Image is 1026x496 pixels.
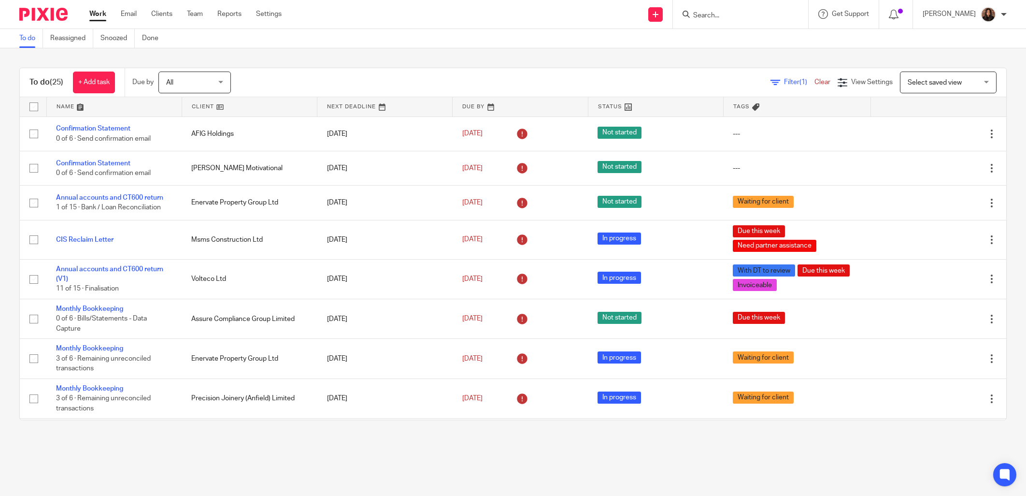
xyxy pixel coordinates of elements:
[598,196,641,208] span: Not started
[56,236,114,243] a: CIS Reclaim Letter
[132,77,154,87] p: Due by
[151,9,172,19] a: Clients
[182,151,317,185] td: [PERSON_NAME] Motivational
[462,165,483,172] span: [DATE]
[733,240,816,252] span: Need partner assistance
[598,272,641,284] span: In progress
[598,392,641,404] span: In progress
[733,312,785,324] span: Due this week
[733,279,777,291] span: Invoiceable
[89,9,106,19] a: Work
[56,355,151,372] span: 3 of 6 · Remaining unreconciled transactions
[798,264,850,277] span: Due this week
[799,79,807,86] span: (1)
[923,9,976,19] p: [PERSON_NAME]
[56,286,119,292] span: 11 of 15 · Finalisation
[832,11,869,17] span: Get Support
[56,125,130,132] a: Confirmation Statement
[733,129,861,139] div: ---
[73,72,115,93] a: + Add task
[56,266,163,282] a: Annual accounts and CT600 return (V1)
[908,79,962,86] span: Select saved view
[56,204,161,211] span: 1 of 15 · Bank / Loan Reconciliation
[56,194,163,201] a: Annual accounts and CT600 return
[182,186,317,220] td: Enervate Property Group Ltd
[217,9,242,19] a: Reports
[598,161,641,173] span: Not started
[317,299,453,338] td: [DATE]
[256,9,282,19] a: Settings
[462,236,483,243] span: [DATE]
[598,127,641,139] span: Not started
[50,78,63,86] span: (25)
[56,316,147,333] span: 0 of 6 · Bills/Statements - Data Capture
[692,12,779,20] input: Search
[56,306,123,312] a: Monthly Bookkeeping
[784,79,814,86] span: Filter
[182,299,317,338] td: Assure Compliance Group Limited
[317,151,453,185] td: [DATE]
[56,395,151,412] span: 3 of 6 · Remaining unreconciled transactions
[166,79,173,86] span: All
[182,339,317,379] td: Enervate Property Group Ltd
[182,419,317,458] td: Nexus Fire & Security Services Limited
[56,345,123,352] a: Monthly Bookkeeping
[851,79,893,86] span: View Settings
[19,8,68,21] img: Pixie
[462,316,483,322] span: [DATE]
[56,135,151,142] span: 0 of 6 · Send confirmation email
[317,379,453,418] td: [DATE]
[598,351,641,364] span: In progress
[187,9,203,19] a: Team
[981,7,996,22] img: Headshot.jpg
[121,9,137,19] a: Email
[462,395,483,402] span: [DATE]
[56,385,123,392] a: Monthly Bookkeeping
[182,220,317,259] td: Msms Construction Ltd
[733,392,794,404] span: Waiting for client
[462,355,483,362] span: [DATE]
[462,199,483,206] span: [DATE]
[317,259,453,299] td: [DATE]
[733,196,794,208] span: Waiting for client
[598,312,641,324] span: Not started
[462,276,483,282] span: [DATE]
[56,160,130,167] a: Confirmation Statement
[733,225,785,237] span: Due this week
[317,419,453,458] td: [DATE]
[29,77,63,88] h1: To do
[733,104,750,109] span: Tags
[598,233,641,245] span: In progress
[317,339,453,379] td: [DATE]
[317,220,453,259] td: [DATE]
[19,29,43,48] a: To do
[733,351,794,364] span: Waiting for client
[142,29,166,48] a: Done
[733,264,795,277] span: With DT to review
[814,79,830,86] a: Clear
[182,379,317,418] td: Precision Joinery (Anfield) Limited
[317,117,453,151] td: [DATE]
[100,29,135,48] a: Snoozed
[462,131,483,137] span: [DATE]
[317,186,453,220] td: [DATE]
[50,29,93,48] a: Reassigned
[56,170,151,176] span: 0 of 6 · Send confirmation email
[733,163,861,173] div: ---
[182,117,317,151] td: AFIG Holdings
[182,259,317,299] td: Volteco Ltd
